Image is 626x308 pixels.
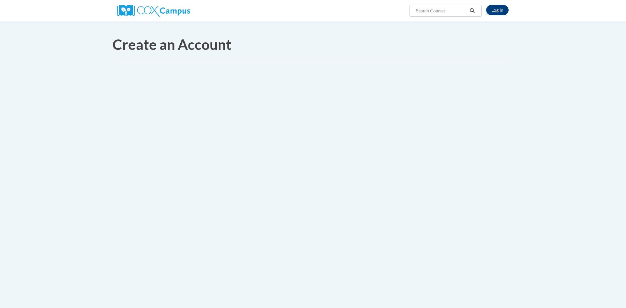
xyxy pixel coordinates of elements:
a: Log In [486,5,509,15]
a: Cox Campus [117,7,190,13]
input: Search Courses [415,7,468,15]
span: Create an Account [112,36,231,53]
img: Cox Campus [117,5,190,17]
i:  [469,8,475,13]
button: Search [468,7,477,15]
